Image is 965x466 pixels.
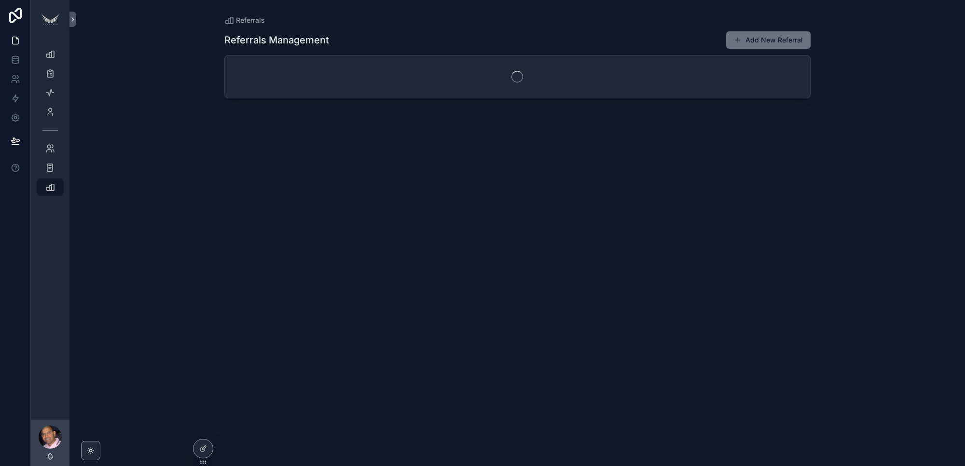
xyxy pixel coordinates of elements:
span: Referrals [236,15,265,25]
button: Add New Referral [726,31,811,49]
div: scrollable content [31,39,69,208]
img: App logo [39,12,62,27]
a: Referrals [224,15,265,25]
h1: Referrals Management [224,33,329,47]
